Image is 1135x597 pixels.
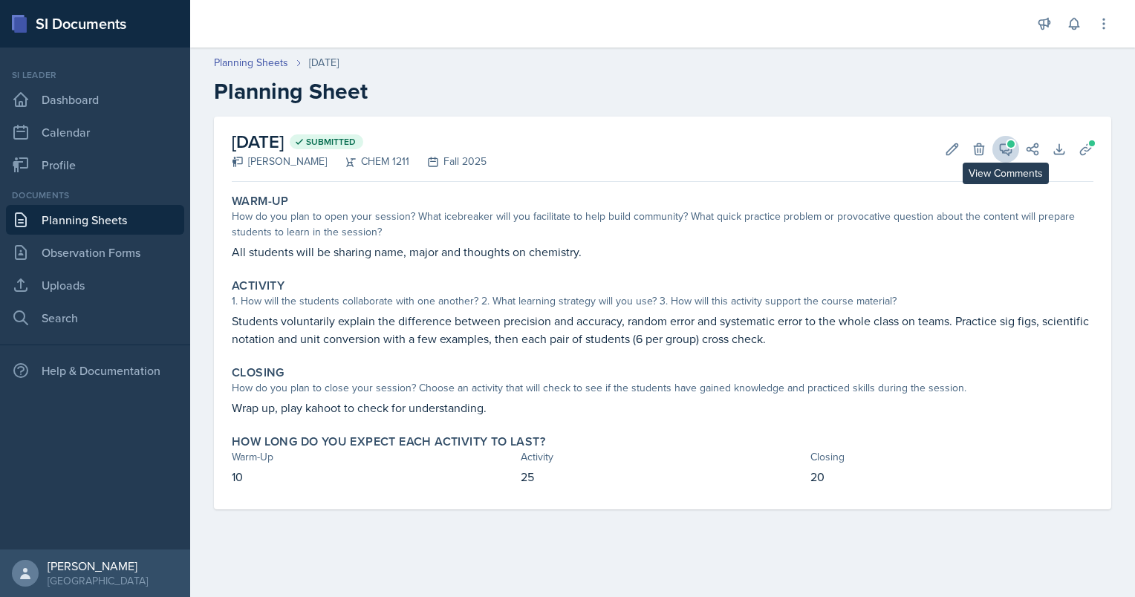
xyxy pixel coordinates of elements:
[6,117,184,147] a: Calendar
[232,243,1093,261] p: All students will be sharing name, major and thoughts on chemistry.
[6,356,184,385] div: Help & Documentation
[810,468,1093,486] p: 20
[409,154,487,169] div: Fall 2025
[48,573,148,588] div: [GEOGRAPHIC_DATA]
[232,380,1093,396] div: How do you plan to close your session? Choose an activity that will check to see if the students ...
[232,399,1093,417] p: Wrap up, play kahoot to check for understanding.
[232,434,545,449] label: How long do you expect each activity to last?
[232,278,284,293] label: Activity
[327,154,409,169] div: CHEM 1211
[232,209,1093,240] div: How do you plan to open your session? What icebreaker will you facilitate to help build community...
[992,136,1019,163] button: View Comments
[232,293,1093,309] div: 1. How will the students collaborate with one another? 2. What learning strategy will you use? 3....
[6,238,184,267] a: Observation Forms
[214,78,1111,105] h2: Planning Sheet
[306,136,356,148] span: Submitted
[232,194,289,209] label: Warm-Up
[48,558,148,573] div: [PERSON_NAME]
[6,68,184,82] div: Si leader
[521,449,804,465] div: Activity
[232,154,327,169] div: [PERSON_NAME]
[214,55,288,71] a: Planning Sheets
[521,468,804,486] p: 25
[6,189,184,202] div: Documents
[232,468,515,486] p: 10
[6,150,184,180] a: Profile
[6,205,184,235] a: Planning Sheets
[232,365,284,380] label: Closing
[810,449,1093,465] div: Closing
[6,85,184,114] a: Dashboard
[232,449,515,465] div: Warm-Up
[309,55,339,71] div: [DATE]
[6,270,184,300] a: Uploads
[6,303,184,333] a: Search
[232,128,487,155] h2: [DATE]
[232,312,1093,348] p: Students voluntarily explain the difference between precision and accuracy, random error and syst...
